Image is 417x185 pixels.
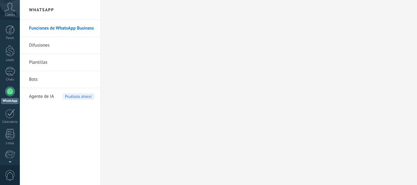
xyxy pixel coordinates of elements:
span: Pruébalo ahora! [63,93,94,100]
li: Agente de IA [20,88,100,105]
div: WhatsApp [1,98,19,104]
div: Chats [1,78,19,82]
span: Cuenta [5,13,15,17]
a: Agente de IAPruébalo ahora! [29,88,94,105]
li: Bots [20,71,100,88]
a: Plantillas [29,54,94,71]
a: Bots [29,71,94,88]
div: Leads [1,58,19,62]
span: Agente de IA [29,88,54,105]
a: Difusiones [29,37,94,54]
a: Funciones de WhatsApp Business [29,20,94,37]
div: Calendario [1,120,19,124]
li: Funciones de WhatsApp Business [20,20,100,37]
div: Panel [1,36,19,40]
li: Difusiones [20,37,100,54]
li: Plantillas [20,54,100,71]
div: Listas [1,141,19,145]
